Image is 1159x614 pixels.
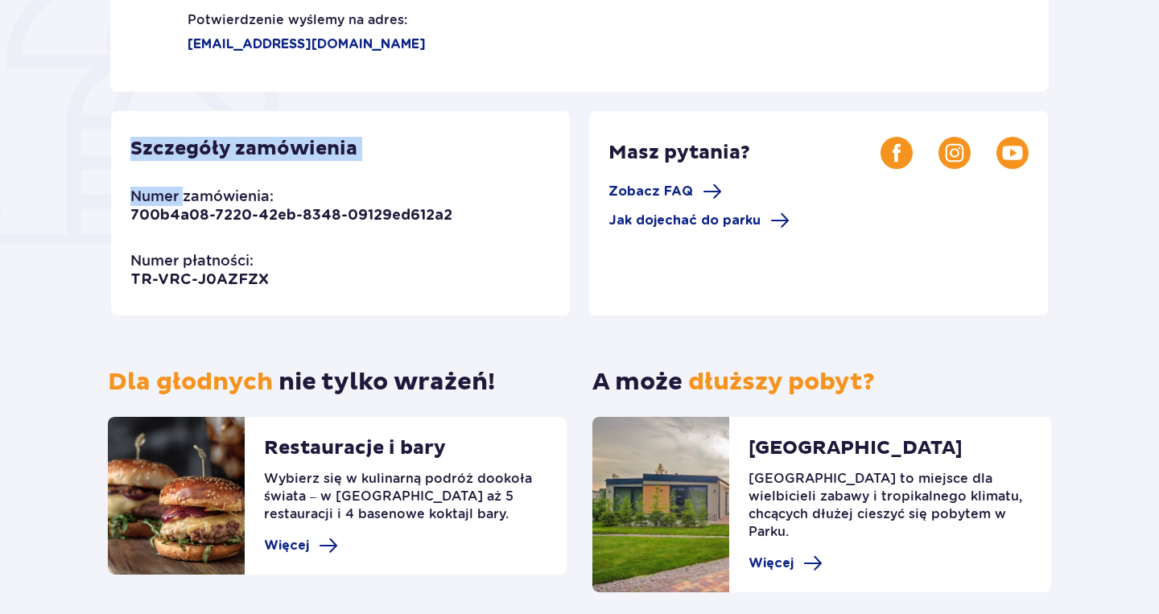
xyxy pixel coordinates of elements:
[749,470,1032,554] p: [GEOGRAPHIC_DATA] to miejsce dla wielbicieli zabawy i tropikalnego klimatu, chcących dłużej ciesz...
[264,470,547,536] p: Wybierz się w kulinarną podróż dookoła świata – w [GEOGRAPHIC_DATA] aż 5 restauracji i 4 basenowe...
[130,270,269,290] p: TR-VRC-J0AZFZX
[608,212,761,229] span: Jak dojechać do parku
[608,182,722,201] a: Zobacz FAQ
[749,554,794,572] span: Więcej
[938,137,971,169] img: Instagram
[130,137,357,161] p: Szczegóły zamówienia
[130,251,254,270] p: Numer płatności:
[608,211,790,230] a: Jak dojechać do parku
[264,537,309,554] span: Więcej
[142,35,426,53] p: [EMAIL_ADDRESS][DOMAIN_NAME]
[592,417,729,592] img: Suntago Village
[749,436,963,470] p: [GEOGRAPHIC_DATA]
[264,536,338,555] a: Więcej
[608,141,881,165] p: Masz pytania?
[130,206,452,225] p: 700b4a08-7220-42eb-8348-09129ed612a2
[749,554,823,573] a: Więcej
[108,367,273,397] span: Dla głodnych
[881,137,913,169] img: Facebook
[130,187,274,206] p: Numer zamówienia:
[688,367,875,397] span: dłuższy pobyt?
[108,417,245,575] img: restaurants
[108,367,495,398] p: nie tylko wrażeń!
[264,436,446,470] p: Restauracje i bary
[592,367,875,398] p: A może
[996,137,1029,169] img: Youtube
[608,183,693,200] span: Zobacz FAQ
